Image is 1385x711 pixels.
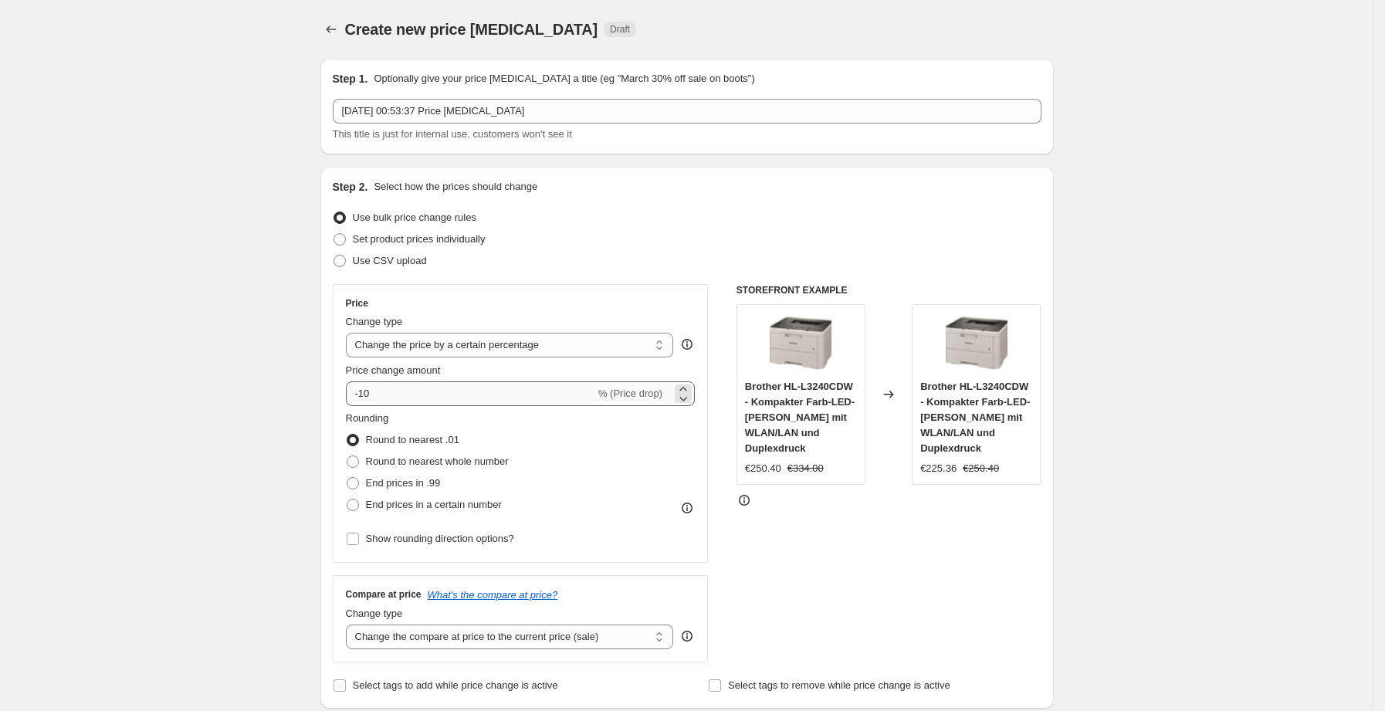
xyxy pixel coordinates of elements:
[366,533,514,544] span: Show rounding direction options?
[346,608,403,619] span: Change type
[346,588,422,601] h3: Compare at price
[920,461,957,476] div: €225.36
[320,19,342,40] button: Price change jobs
[366,477,441,489] span: End prices in .99
[920,381,1030,454] span: Brother HL-L3240CDW - Kompakter Farb-LED-[PERSON_NAME] mit WLAN/LAN und Duplexdruck
[346,316,403,327] span: Change type
[353,679,558,691] span: Select tags to add while price change is active
[366,499,502,510] span: End prices in a certain number
[728,679,950,691] span: Select tags to remove while price change is active
[346,381,595,406] input: -15
[353,212,476,223] span: Use bulk price change rules
[946,313,1007,374] img: 6152taDMvvL_80x.jpg
[679,337,695,352] div: help
[333,128,572,140] span: This title is just for internal use, customers won't see it
[346,412,389,424] span: Rounding
[679,628,695,644] div: help
[737,284,1041,296] h6: STOREFRONT EXAMPLE
[366,434,459,445] span: Round to nearest .01
[346,364,441,376] span: Price change amount
[345,21,598,38] span: Create new price [MEDICAL_DATA]
[346,297,368,310] h3: Price
[598,388,662,399] span: % (Price drop)
[770,313,831,374] img: 6152taDMvvL_80x.jpg
[333,179,368,195] h2: Step 2.
[333,99,1041,124] input: 30% off holiday sale
[353,233,486,245] span: Set product prices individually
[963,461,999,476] strike: €250.40
[610,23,630,36] span: Draft
[787,461,824,476] strike: €334.00
[374,71,754,86] p: Optionally give your price [MEDICAL_DATA] a title (eg "March 30% off sale on boots")
[353,255,427,266] span: Use CSV upload
[374,179,537,195] p: Select how the prices should change
[428,589,558,601] button: What's the compare at price?
[745,381,855,454] span: Brother HL-L3240CDW - Kompakter Farb-LED-[PERSON_NAME] mit WLAN/LAN und Duplexdruck
[366,455,509,467] span: Round to nearest whole number
[333,71,368,86] h2: Step 1.
[745,461,781,476] div: €250.40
